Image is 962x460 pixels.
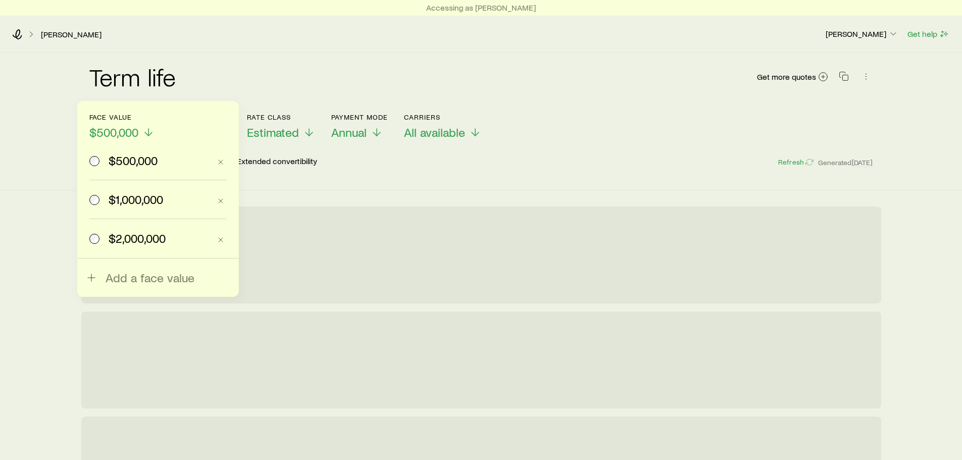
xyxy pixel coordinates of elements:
[89,113,155,140] button: Face value$500,000
[247,125,299,139] span: Estimated
[825,28,899,40] button: [PERSON_NAME]
[404,113,481,140] button: CarriersAll available
[89,125,138,139] span: $500,000
[778,158,814,167] button: Refresh
[907,28,950,40] button: Get help
[852,158,873,167] span: [DATE]
[331,125,367,139] span: Annual
[756,71,829,83] a: Get more quotes
[331,113,388,121] p: Payment Mode
[818,158,873,167] span: Generated
[247,113,315,140] button: Rate ClassEstimated
[89,65,176,89] h2: Term life
[89,113,155,121] p: Face value
[247,113,315,121] p: Rate Class
[40,30,102,39] a: [PERSON_NAME]
[331,113,388,140] button: Payment ModeAnnual
[404,113,481,121] p: Carriers
[237,156,317,168] p: Extended convertibility
[426,3,536,13] p: Accessing as [PERSON_NAME]
[757,73,816,81] span: Get more quotes
[404,125,465,139] span: All available
[826,29,898,39] p: [PERSON_NAME]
